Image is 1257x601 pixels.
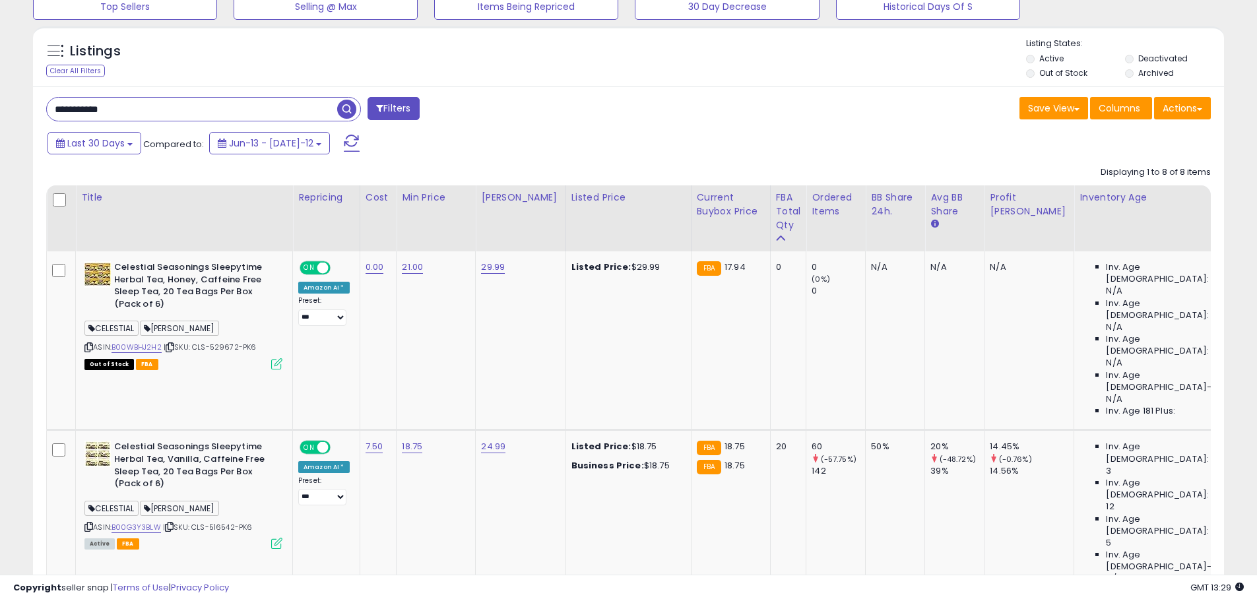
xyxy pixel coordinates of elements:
[1080,191,1231,205] div: Inventory Age
[46,65,105,77] div: Clear All Filters
[112,522,161,533] a: B00G3Y3BLW
[298,282,350,294] div: Amazon AI *
[1026,38,1224,50] p: Listing States:
[298,461,350,473] div: Amazon AI *
[1106,405,1175,417] span: Inv. Age 181 Plus:
[13,582,229,594] div: seller snap | |
[329,263,350,274] span: OFF
[1101,166,1211,179] div: Displaying 1 to 8 of 8 items
[1138,67,1174,79] label: Archived
[812,274,830,284] small: (0%)
[301,263,317,274] span: ON
[1106,465,1111,477] span: 3
[112,342,162,353] a: B00WBHJ2H2
[776,441,796,453] div: 20
[114,441,274,493] b: Celestial Seasonings Sleepytime Herbal Tea, Vanilla, Caffeine Free Sleep Tea, 20 Tea Bags Per Box...
[1039,53,1064,64] label: Active
[571,261,681,273] div: $29.99
[930,218,938,230] small: Avg BB Share.
[871,441,915,453] div: 50%
[990,465,1074,477] div: 14.56%
[697,261,721,276] small: FBA
[140,501,219,516] span: [PERSON_NAME]
[481,261,505,274] a: 29.99
[84,501,139,516] span: CELESTIAL
[812,465,865,477] div: 142
[329,442,350,453] span: OFF
[114,261,274,313] b: Celestial Seasonings Sleepytime Herbal Tea, Honey, Caffeine Free Sleep Tea, 20 Tea Bags Per Box (...
[84,261,111,288] img: 61vSRIuZsRL._SL40_.jpg
[84,538,115,550] span: All listings currently available for purchase on Amazon
[368,97,419,120] button: Filters
[136,359,158,370] span: FBA
[725,459,745,472] span: 18.75
[402,191,470,205] div: Min Price
[571,441,681,453] div: $18.75
[571,459,644,472] b: Business Price:
[163,522,253,532] span: | SKU: CLS-516542-PK6
[70,42,121,61] h5: Listings
[990,191,1068,218] div: Profit [PERSON_NAME]
[812,191,860,218] div: Ordered Items
[301,442,317,453] span: ON
[1154,97,1211,119] button: Actions
[48,132,141,154] button: Last 30 Days
[697,441,721,455] small: FBA
[229,137,313,150] span: Jun-13 - [DATE]-12
[571,191,686,205] div: Listed Price
[84,321,139,336] span: CELESTIAL
[366,440,383,453] a: 7.50
[1106,477,1227,501] span: Inv. Age [DEMOGRAPHIC_DATA]:
[402,261,423,274] a: 21.00
[725,440,745,453] span: 18.75
[1099,102,1140,115] span: Columns
[1039,67,1087,79] label: Out of Stock
[164,342,257,352] span: | SKU: CLS-529672-PK6
[812,261,865,273] div: 0
[930,261,974,273] div: N/A
[697,460,721,474] small: FBA
[930,191,979,218] div: Avg BB Share
[697,191,765,218] div: Current Buybox Price
[990,261,1064,273] div: N/A
[84,261,282,368] div: ASIN:
[366,191,391,205] div: Cost
[1106,285,1122,297] span: N/A
[1106,393,1122,405] span: N/A
[999,454,1032,464] small: (-0.76%)
[821,454,856,464] small: (-57.75%)
[1106,357,1122,369] span: N/A
[812,285,865,297] div: 0
[940,454,976,464] small: (-48.72%)
[1106,441,1227,464] span: Inv. Age [DEMOGRAPHIC_DATA]:
[1090,97,1152,119] button: Columns
[113,581,169,594] a: Terms of Use
[298,191,354,205] div: Repricing
[209,132,330,154] button: Jun-13 - [DATE]-12
[1138,53,1188,64] label: Deactivated
[1106,537,1111,549] span: 5
[1106,501,1114,513] span: 12
[871,261,915,273] div: N/A
[1106,369,1227,393] span: Inv. Age [DEMOGRAPHIC_DATA]-180:
[481,191,560,205] div: [PERSON_NAME]
[571,460,681,472] div: $18.75
[1106,513,1227,537] span: Inv. Age [DEMOGRAPHIC_DATA]:
[1106,261,1227,285] span: Inv. Age [DEMOGRAPHIC_DATA]:
[84,441,282,548] div: ASIN:
[776,261,796,273] div: 0
[1106,549,1227,573] span: Inv. Age [DEMOGRAPHIC_DATA]-180:
[298,296,350,326] div: Preset:
[871,191,919,218] div: BB Share 24h.
[117,538,139,550] span: FBA
[140,321,219,336] span: [PERSON_NAME]
[366,261,384,274] a: 0.00
[571,261,631,273] b: Listed Price:
[1106,333,1227,357] span: Inv. Age [DEMOGRAPHIC_DATA]:
[1019,97,1088,119] button: Save View
[1106,321,1122,333] span: N/A
[776,191,801,232] div: FBA Total Qty
[1190,581,1244,594] span: 2025-08-13 13:29 GMT
[930,465,984,477] div: 39%
[143,138,204,150] span: Compared to:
